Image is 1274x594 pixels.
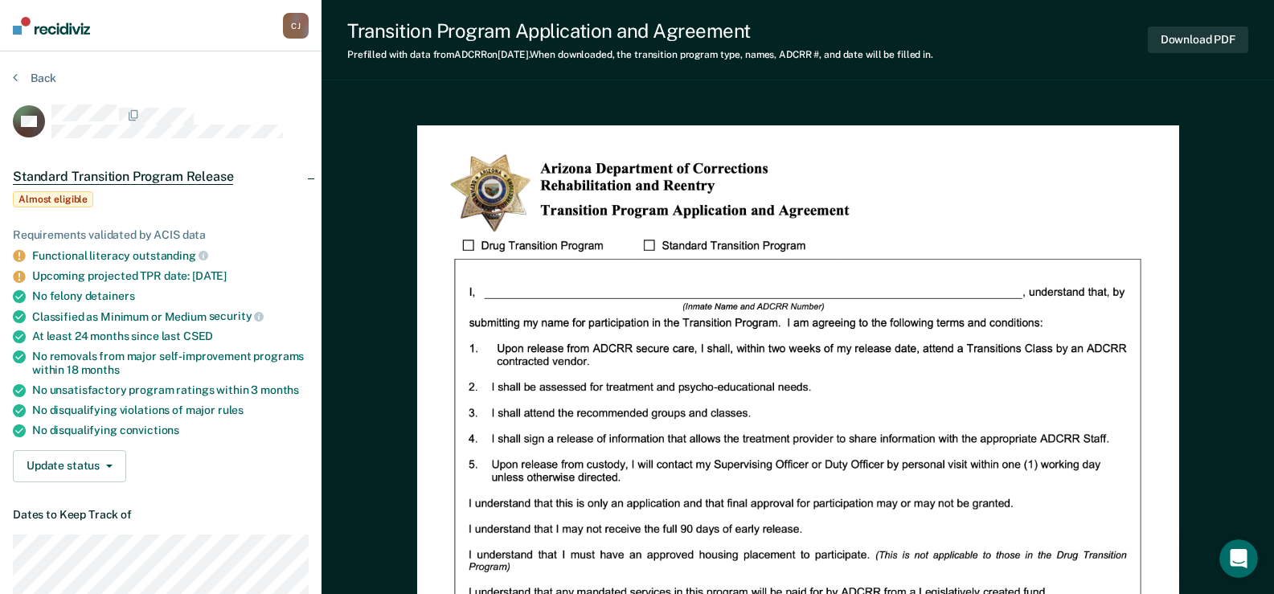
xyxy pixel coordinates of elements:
[218,404,244,416] span: rules
[32,350,309,377] div: No removals from major self-improvement programs within 18
[283,13,309,39] div: C J
[13,17,90,35] img: Recidiviz
[1219,539,1258,578] iframe: Intercom live chat
[13,508,309,522] dt: Dates to Keep Track of
[13,169,233,185] span: Standard Transition Program Release
[32,424,309,437] div: No disqualifying
[347,19,933,43] div: Transition Program Application and Agreement
[32,383,309,397] div: No unsatisfactory program ratings within 3
[32,289,309,303] div: No felony
[260,383,299,396] span: months
[13,450,126,482] button: Update status
[13,191,93,207] span: Almost eligible
[32,269,309,283] div: Upcoming projected TPR date: [DATE]
[32,330,309,343] div: At least 24 months since last
[183,330,213,342] span: CSED
[13,228,309,242] div: Requirements validated by ACIS data
[81,363,120,376] span: months
[120,424,179,436] span: convictions
[283,13,309,39] button: CJ
[1148,27,1248,53] button: Download PDF
[32,248,309,263] div: Functional literacy outstanding
[347,49,933,60] div: Prefilled with data from ADCRR on [DATE] . When downloaded, the transition program type, names, A...
[13,71,56,85] button: Back
[32,404,309,417] div: No disqualifying violations of major
[209,309,264,322] span: security
[32,309,309,324] div: Classified as Minimum or Medium
[85,289,135,302] span: detainers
